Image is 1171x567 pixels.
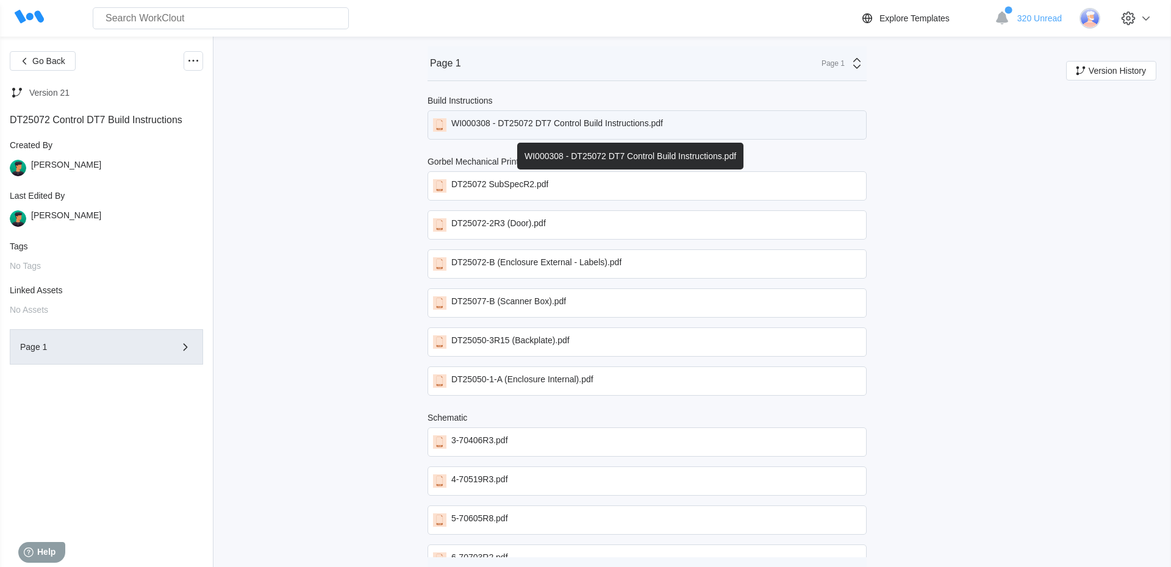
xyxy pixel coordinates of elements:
[860,11,989,26] a: Explore Templates
[428,96,493,105] div: Build Instructions
[10,115,203,126] div: DT25072 Control DT7 Build Instructions
[814,59,845,68] div: Page 1
[451,257,621,271] div: DT25072-B (Enclosure External - Labels).pdf
[451,218,546,232] div: DT25072-2R3 (Door).pdf
[451,474,508,488] div: 4-70519R3.pdf
[32,57,65,65] span: Go Back
[428,157,523,166] div: Gorbel Mechanical Prints
[10,305,203,315] div: No Assets
[10,191,203,201] div: Last Edited By
[430,58,461,69] div: Page 1
[517,143,743,169] div: WI000308 - DT25072 DT7 Control Build Instructions.pdf
[10,210,26,227] img: user.png
[1080,8,1100,29] img: user-3.png
[1089,66,1146,75] span: Version History
[451,335,570,349] div: DT25050-3R15 (Backplate).pdf
[29,88,70,98] div: Version 21
[93,7,349,29] input: Search WorkClout
[451,513,508,527] div: 5-70605R8.pdf
[879,13,950,23] div: Explore Templates
[10,51,76,71] button: Go Back
[451,374,593,388] div: DT25050-1-A (Enclosure Internal).pdf
[451,552,508,566] div: 6-70703R2.pdf
[451,435,508,449] div: 3-70406R3.pdf
[20,343,158,351] div: Page 1
[10,329,203,365] button: Page 1
[10,261,203,271] div: No Tags
[31,210,101,227] div: [PERSON_NAME]
[428,413,467,423] div: Schematic
[451,296,566,310] div: DT25077-B (Scanner Box).pdf
[10,140,203,150] div: Created By
[451,179,549,193] div: DT25072 SubSpecR2.pdf
[10,241,203,251] div: Tags
[10,285,203,295] div: Linked Assets
[31,160,101,176] div: [PERSON_NAME]
[1066,61,1156,80] button: Version History
[451,118,663,132] div: WI000308 - DT25072 DT7 Control Build Instructions.pdf
[1017,13,1062,23] span: 320 Unread
[10,160,26,176] img: user.png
